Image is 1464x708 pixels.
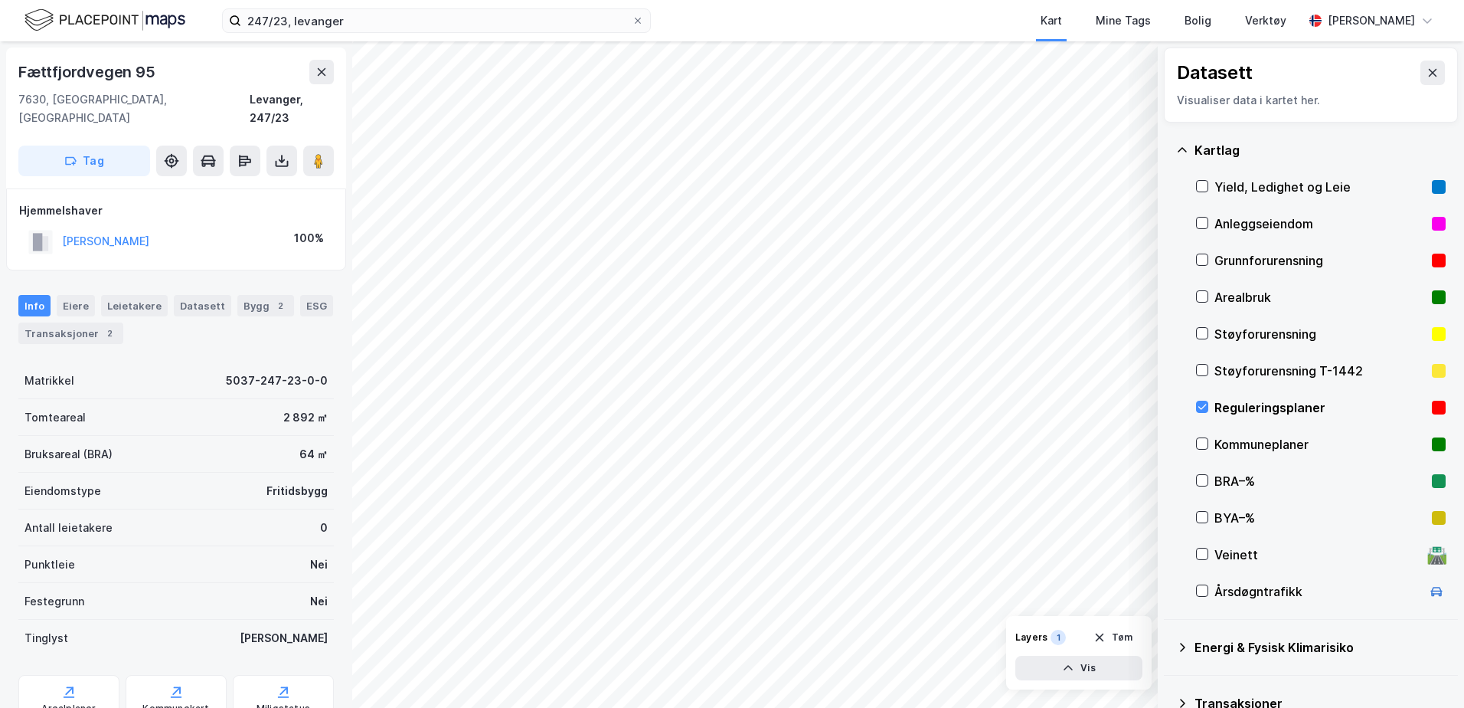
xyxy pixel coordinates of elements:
[1083,625,1142,650] button: Tøm
[1015,631,1047,644] div: Layers
[18,295,51,316] div: Info
[1096,11,1151,30] div: Mine Tags
[1214,288,1426,306] div: Arealbruk
[1214,582,1421,601] div: Årsdøgntrafikk
[57,295,95,316] div: Eiere
[310,592,328,611] div: Nei
[241,9,632,32] input: Søk på adresse, matrikkel, gårdeiere, leietakere eller personer
[18,60,158,84] div: Fættfjordvegen 95
[1214,472,1426,490] div: BRA–%
[1214,251,1426,270] div: Grunnforurensning
[102,326,117,341] div: 2
[1177,91,1445,110] div: Visualiser data i kartet her.
[18,90,250,127] div: 7630, [GEOGRAPHIC_DATA], [GEOGRAPHIC_DATA]
[25,7,185,34] img: logo.f888ab2527a4732fd821a326f86c7f29.svg
[1177,61,1253,85] div: Datasett
[1214,178,1426,196] div: Yield, Ledighet og Leie
[273,298,288,313] div: 2
[1041,11,1062,30] div: Kart
[1185,11,1211,30] div: Bolig
[25,408,86,427] div: Tomteareal
[174,295,231,316] div: Datasett
[1387,634,1464,708] iframe: Chat Widget
[240,629,328,647] div: [PERSON_NAME]
[18,323,123,344] div: Transaksjoner
[25,372,74,390] div: Matrikkel
[1015,656,1142,680] button: Vis
[299,445,328,464] div: 64 ㎡
[19,202,333,220] div: Hjemmelshaver
[1214,398,1426,417] div: Reguleringsplaner
[1387,634,1464,708] div: Kontrollprogram for chat
[25,556,75,574] div: Punktleie
[25,482,101,500] div: Eiendomstype
[25,519,113,537] div: Antall leietakere
[226,372,328,390] div: 5037-247-23-0-0
[1214,435,1426,454] div: Kommuneplaner
[25,445,113,464] div: Bruksareal (BRA)
[18,146,150,176] button: Tag
[320,519,328,537] div: 0
[310,556,328,574] div: Nei
[1214,546,1421,564] div: Veinett
[25,592,84,611] div: Festegrunn
[1214,362,1426,380] div: Støyforurensning T-1442
[250,90,334,127] div: Levanger, 247/23
[1426,545,1447,565] div: 🛣️
[283,408,328,427] div: 2 892 ㎡
[101,295,168,316] div: Leietakere
[1214,215,1426,233] div: Anleggseiendom
[300,295,333,316] div: ESG
[1245,11,1286,30] div: Verktøy
[25,629,68,647] div: Tinglyst
[1194,141,1446,159] div: Kartlag
[266,482,328,500] div: Fritidsbygg
[1214,325,1426,343] div: Støyforurensning
[1328,11,1415,30] div: [PERSON_NAME]
[294,229,324,247] div: 100%
[237,295,294,316] div: Bygg
[1194,638,1446,657] div: Energi & Fysisk Klimarisiko
[1051,630,1066,645] div: 1
[1214,509,1426,527] div: BYA–%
